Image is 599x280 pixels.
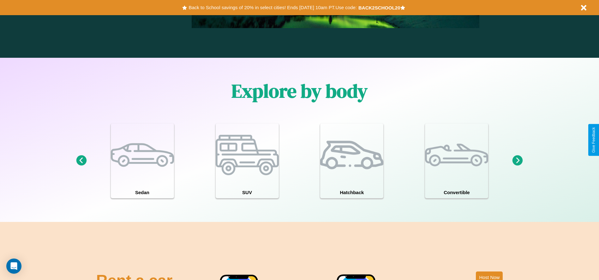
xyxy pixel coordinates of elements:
[6,259,21,274] div: Open Intercom Messenger
[111,187,174,198] h4: Sedan
[187,3,358,12] button: Back to School savings of 20% in select cities! Ends [DATE] 10am PT.Use code:
[591,127,596,153] div: Give Feedback
[231,78,368,104] h1: Explore by body
[216,187,279,198] h4: SUV
[425,187,488,198] h4: Convertible
[358,5,400,10] b: BACK2SCHOOL20
[320,187,383,198] h4: Hatchback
